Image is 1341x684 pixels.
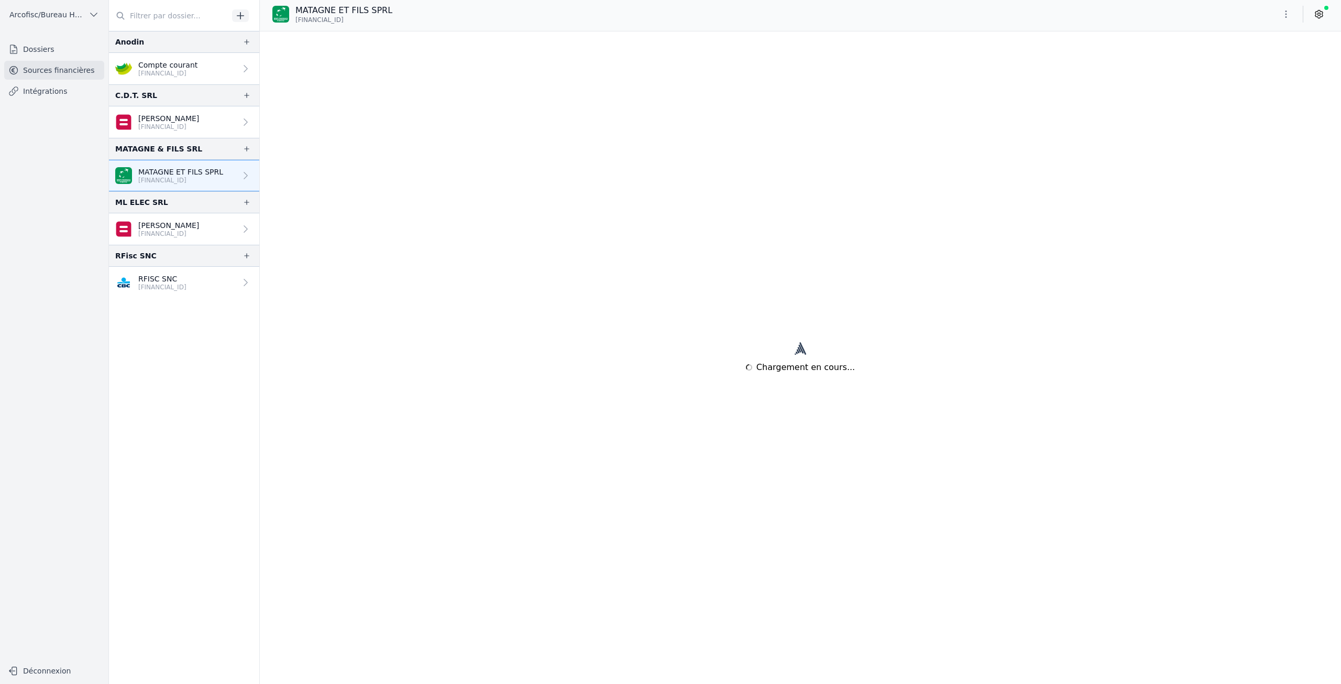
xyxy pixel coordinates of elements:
img: belfius-1.png [115,221,132,237]
input: Filtrer par dossier... [109,6,228,25]
p: [FINANCIAL_ID] [138,176,223,184]
div: C.D.T. SRL [115,89,157,102]
a: [PERSON_NAME] [FINANCIAL_ID] [109,106,259,138]
p: Compte courant [138,60,197,70]
a: Compte courant [FINANCIAL_ID] [109,53,259,84]
div: ML ELEC SRL [115,196,168,209]
span: Arcofisc/Bureau Haot [9,9,84,20]
a: Sources financières [4,61,104,80]
button: Arcofisc/Bureau Haot [4,6,104,23]
p: RFISC SNC [138,274,186,284]
div: RFisc SNC [115,249,157,262]
p: [PERSON_NAME] [138,113,199,124]
a: MATAGNE ET FILS SPRL [FINANCIAL_ID] [109,160,259,191]
img: CBC_CREGBEBB.png [115,274,132,291]
div: Anodin [115,36,144,48]
a: RFISC SNC [FINANCIAL_ID] [109,267,259,298]
p: [PERSON_NAME] [138,220,199,231]
img: crelan.png [115,60,132,77]
img: belfius-1.png [115,114,132,131]
a: [PERSON_NAME] [FINANCIAL_ID] [109,213,259,245]
p: MATAGNE ET FILS SPRL [138,167,223,177]
img: BNP_BE_BUSINESS_GEBABEBB.png [272,6,289,23]
img: BNP_BE_BUSINESS_GEBABEBB.png [115,167,132,184]
p: [FINANCIAL_ID] [138,283,186,291]
p: [FINANCIAL_ID] [138,230,199,238]
p: [FINANCIAL_ID] [138,123,199,131]
a: Intégrations [4,82,104,101]
div: MATAGNE & FILS SRL [115,143,202,155]
span: [FINANCIAL_ID] [295,16,344,24]
p: [FINANCIAL_ID] [138,69,197,78]
button: Déconnexion [4,663,104,679]
a: Dossiers [4,40,104,59]
p: MATAGNE ET FILS SPRL [295,4,392,17]
span: Chargement en cours... [756,361,855,374]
